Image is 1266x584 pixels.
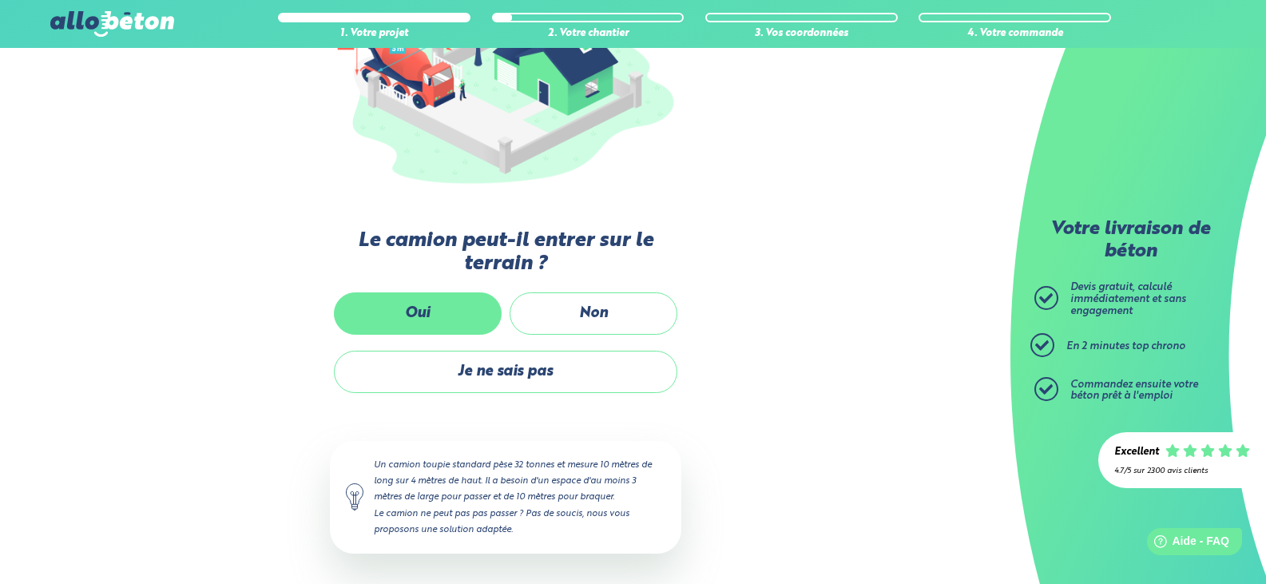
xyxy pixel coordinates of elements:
[492,28,685,40] div: 2. Votre chantier
[50,11,173,37] img: allobéton
[919,28,1111,40] div: 4. Votre commande
[1070,282,1186,316] span: Devis gratuit, calculé immédiatement et sans engagement
[334,292,502,335] label: Oui
[1066,341,1185,352] span: En 2 minutes top chrono
[1124,522,1248,566] iframe: Help widget launcher
[1038,219,1222,263] p: Votre livraison de béton
[1114,467,1250,475] div: 4.7/5 sur 2300 avis clients
[334,351,677,393] label: Je ne sais pas
[510,292,677,335] label: Non
[330,441,681,554] div: Un camion toupie standard pèse 32 tonnes et mesure 10 mètres de long sur 4 mètres de haut. Il a b...
[330,229,681,276] label: Le camion peut-il entrer sur le terrain ?
[278,28,470,40] div: 1. Votre projet
[1070,379,1198,402] span: Commandez ensuite votre béton prêt à l'emploi
[1114,447,1159,459] div: Excellent
[705,28,898,40] div: 3. Vos coordonnées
